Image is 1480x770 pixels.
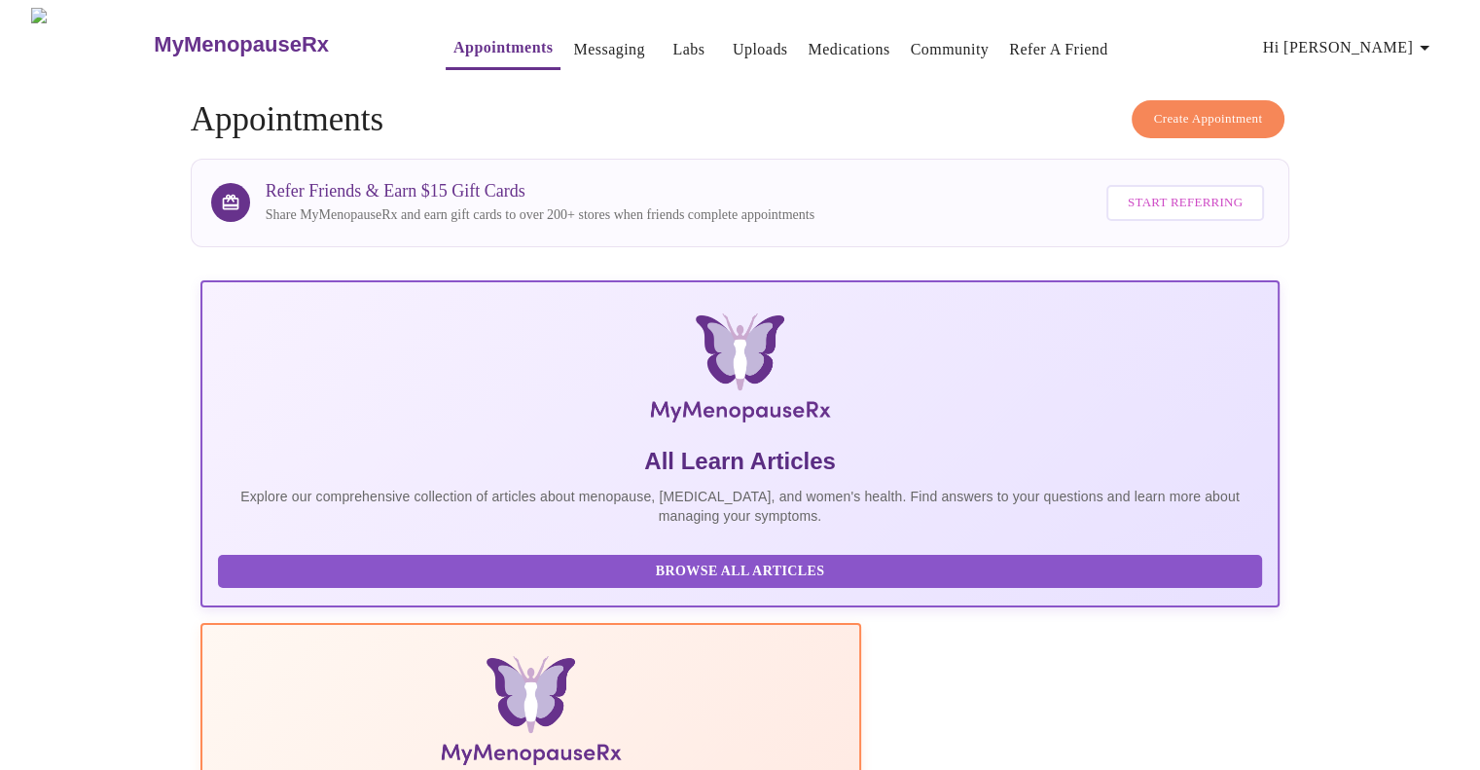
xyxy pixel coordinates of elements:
[565,30,652,69] button: Messaging
[218,487,1263,526] p: Explore our comprehensive collection of articles about menopause, [MEDICAL_DATA], and women's hea...
[800,30,897,69] button: Medications
[218,555,1263,589] button: Browse All Articles
[672,36,704,63] a: Labs
[154,32,329,57] h3: MyMenopauseRx
[1263,34,1436,61] span: Hi [PERSON_NAME]
[266,205,814,225] p: Share MyMenopauseRx and earn gift cards to over 200+ stores when friends complete appointments
[1001,30,1116,69] button: Refer a Friend
[1128,192,1243,214] span: Start Referring
[191,100,1290,139] h4: Appointments
[1009,36,1108,63] a: Refer a Friend
[31,8,152,81] img: MyMenopauseRx Logo
[218,446,1263,477] h5: All Learn Articles
[1132,100,1285,138] button: Create Appointment
[218,562,1268,578] a: Browse All Articles
[453,34,553,61] a: Appointments
[152,11,407,79] a: MyMenopauseRx
[1101,175,1269,231] a: Start Referring
[573,36,644,63] a: Messaging
[1154,108,1263,130] span: Create Appointment
[903,30,997,69] button: Community
[658,30,720,69] button: Labs
[808,36,889,63] a: Medications
[911,36,990,63] a: Community
[1255,28,1444,67] button: Hi [PERSON_NAME]
[266,181,814,202] h3: Refer Friends & Earn $15 Gift Cards
[725,30,796,69] button: Uploads
[237,560,1244,584] span: Browse All Articles
[379,313,1100,430] img: MyMenopauseRx Logo
[733,36,788,63] a: Uploads
[446,28,560,70] button: Appointments
[1106,185,1264,221] button: Start Referring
